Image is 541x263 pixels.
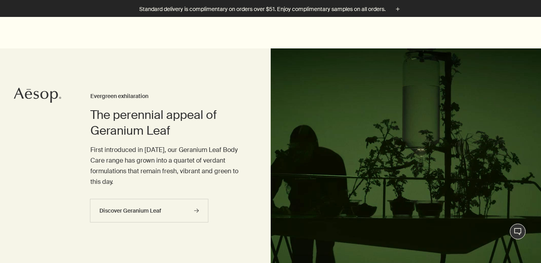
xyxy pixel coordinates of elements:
[14,87,61,103] svg: Aesop
[90,107,239,139] h2: The perennial appeal of Geranium Leaf
[90,92,239,101] h3: Evergreen exhilaration
[90,199,208,222] a: Discover Geranium Leaf
[139,5,386,13] p: Standard delivery is complimentary on orders over $51. Enjoy complimentary samples on all orders.
[510,224,526,239] button: Live Assistance
[14,87,61,105] a: Aesop
[90,144,239,187] p: First introduced in [DATE], our Geranium Leaf Body Care range has grown into a quartet of verdant...
[139,5,402,14] button: Standard delivery is complimentary on orders over $51. Enjoy complimentary samples on all orders.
